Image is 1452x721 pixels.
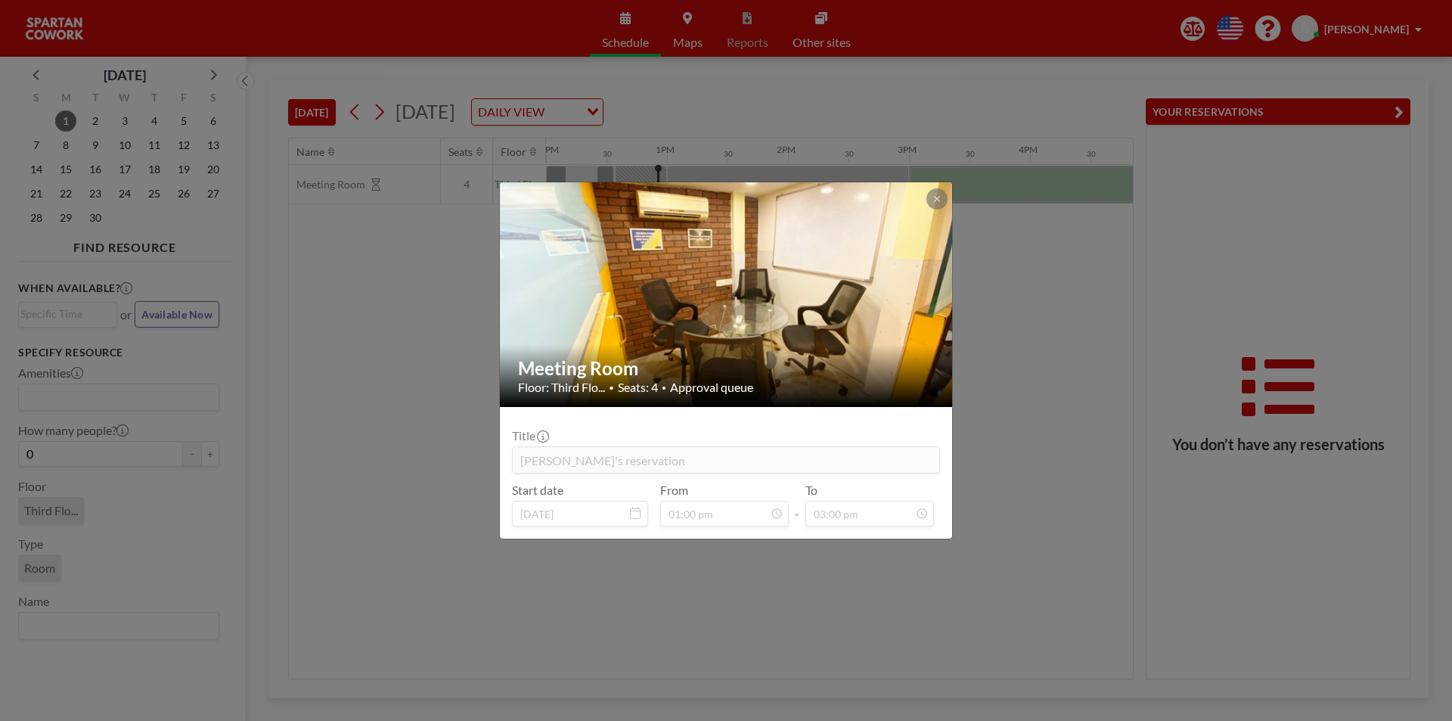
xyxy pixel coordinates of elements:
span: • [662,383,666,393]
img: 537.jpg [500,124,954,465]
span: • [609,382,614,393]
h2: Meeting Room [518,357,935,380]
label: Start date [512,483,563,498]
label: To [805,483,818,498]
span: Seats: 4 [618,380,658,395]
span: Floor: Third Flo... [518,380,605,395]
input: (No title) [513,447,939,473]
span: Approval queue [670,380,753,395]
label: From [660,483,688,498]
label: Title [512,428,548,443]
span: - [795,488,799,521]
